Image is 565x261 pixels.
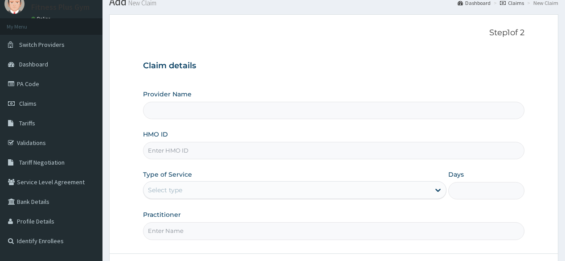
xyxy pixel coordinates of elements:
label: Type of Service [143,170,192,179]
div: Select type [148,186,182,195]
span: Dashboard [19,60,48,68]
span: Tariff Negotiation [19,158,65,166]
h3: Claim details [143,61,524,71]
a: Online [31,16,53,22]
label: Practitioner [143,210,181,219]
input: Enter HMO ID [143,142,524,159]
span: Switch Providers [19,41,65,49]
p: Fitness Plus Gym [31,3,90,11]
label: Days [448,170,464,179]
label: Provider Name [143,90,192,99]
input: Enter Name [143,222,524,240]
label: HMO ID [143,130,168,139]
span: Claims [19,99,37,108]
p: Step 1 of 2 [143,28,524,38]
span: Tariffs [19,119,35,127]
